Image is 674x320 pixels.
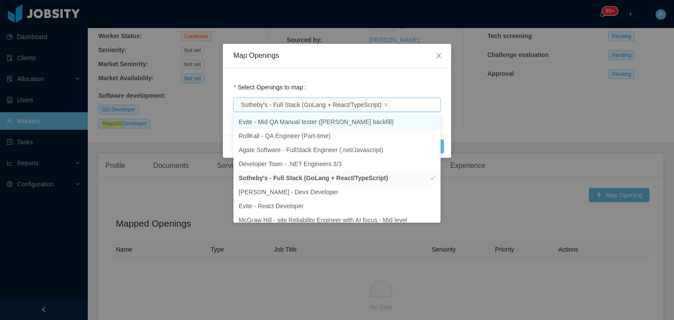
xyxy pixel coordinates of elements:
[233,51,441,60] div: Map Openings
[393,100,398,110] input: Select Openings to map
[430,147,435,153] i: icon: check
[384,103,388,108] i: icon: close
[430,133,435,139] i: icon: check
[233,143,441,157] li: Agate Software - FullStack Engineer (.net/Javascript)
[430,175,435,181] i: icon: check
[236,100,391,110] li: Sotheby's - Full Stack (GoLang + React/TypeScript)
[427,44,451,68] button: Close
[430,119,435,124] i: icon: check
[233,129,441,143] li: RollKall - QA Engineer (Part-time)
[435,52,442,59] i: icon: close
[233,199,441,213] li: Evite - React Developer
[430,189,435,195] i: icon: check
[430,203,435,209] i: icon: check
[233,213,441,227] li: McGraw Hill - site Reliability Engineer with AI focus - Mid level
[233,157,441,171] li: Developer Town - .NET Engineers 3/3
[241,100,382,110] div: Sotheby's - Full Stack (GoLang + React/TypeScript)
[430,217,435,223] i: icon: check
[233,115,441,129] li: Evite - Mid QA Manual tester ([PERSON_NAME] backfill)
[233,171,441,185] li: Sotheby's - Full Stack (GoLang + React/TypeScript)
[430,161,435,167] i: icon: check
[233,84,309,91] label: Select Openings to map
[233,185,441,199] li: [PERSON_NAME] - Devx Developer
